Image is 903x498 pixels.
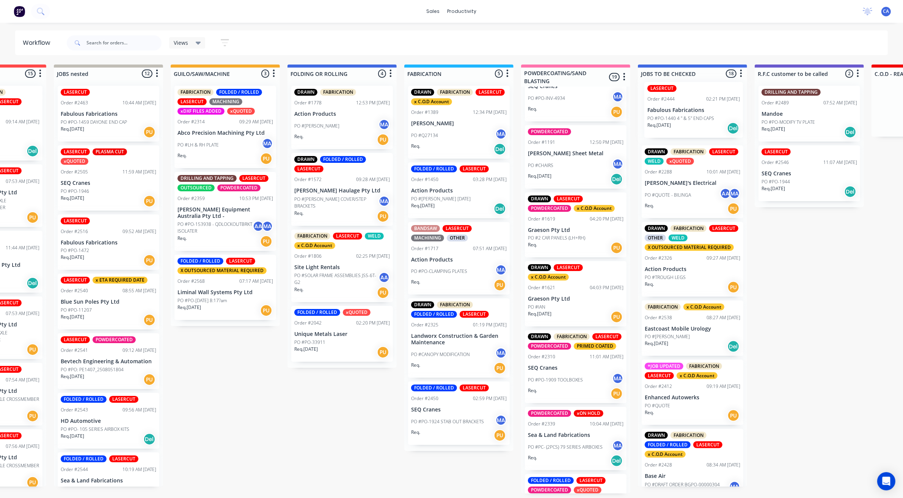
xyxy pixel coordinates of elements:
img: Factory [14,6,25,17]
div: Workflow [23,38,54,47]
span: Views [174,39,188,47]
span: CA [883,8,889,15]
div: sales [423,6,444,17]
input: Search for orders... [86,35,162,50]
div: productivity [444,6,481,17]
div: Open Intercom Messenger [877,472,895,490]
